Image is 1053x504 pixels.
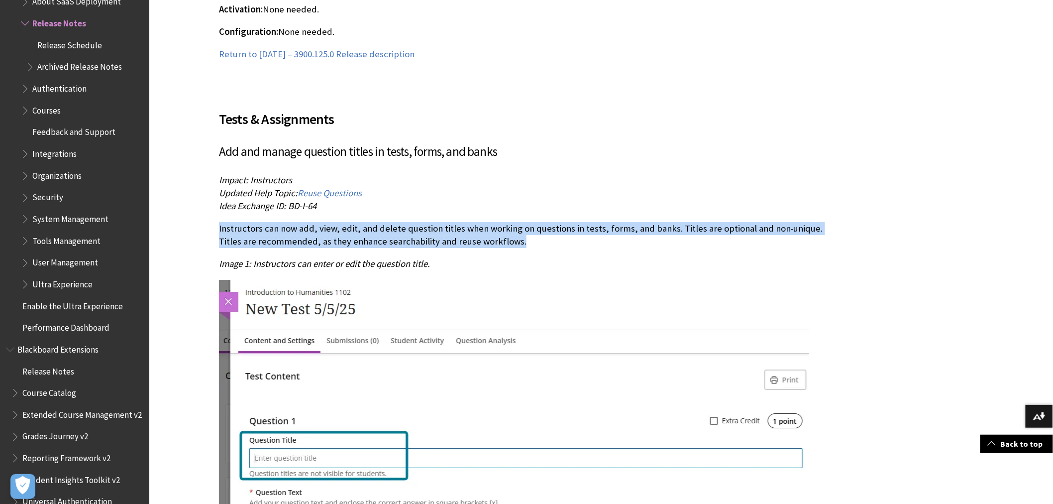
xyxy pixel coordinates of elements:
button: Open Preferences [10,474,35,499]
span: Performance Dashboard [22,319,109,333]
span: Courses [32,102,61,116]
span: Student Insights Toolkit v2 [22,472,120,485]
span: Idea Exchange ID: BD-I-64 [219,200,316,212]
span: Tools Management [32,233,101,246]
h3: Add and manage question titles in tests, forms, and banks [219,142,836,161]
span: Organizations [32,167,82,181]
p: None needed. [219,3,836,16]
span: User Management [32,254,98,268]
span: Feedback and Support [32,124,115,137]
span: Configuration: [219,26,278,37]
span: Ultra Experience [32,276,93,289]
span: System Management [32,211,108,224]
span: Activation: [219,3,263,15]
span: Extended Course Management v2 [22,406,142,420]
span: Integrations [32,145,77,159]
span: Enable the Ultra Experience [22,298,123,311]
span: Release Notes [22,363,74,377]
span: Blackboard Extensions [17,341,99,355]
span: Course Catalog [22,384,76,398]
span: Grades Journey v2 [22,428,88,442]
a: Return to [DATE] – 3900.125.0 Release description [219,48,415,60]
a: Back to top [980,435,1053,453]
span: Updated Help Topic: [219,187,298,199]
a: Reuse Questions [298,187,362,199]
span: Authentication [32,80,87,94]
span: Impact: Instructors [219,174,292,186]
span: Release Notes [32,15,86,28]
span: Image 1: Instructors can enter or edit the question title. [219,258,430,269]
span: Release Schedule [37,37,102,50]
p: None needed. [219,25,836,38]
span: Archived Release Notes [37,59,122,72]
p: Instructors can now add, view, edit, and delete question titles when working on questions in test... [219,222,836,248]
span: Reporting Framework v2 [22,450,110,463]
span: Security [32,189,63,203]
h2: Tests & Assignments [219,97,836,129]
